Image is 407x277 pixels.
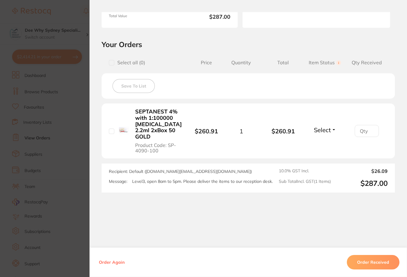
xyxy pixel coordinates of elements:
button: Order Again [97,259,126,265]
div: message notification from Restocq, 17h ago. Hi DEE, This month, AB Orthodontics is offering 30% o... [9,9,112,115]
b: $260.91 [195,127,218,135]
button: Order Received [347,255,399,269]
p: Level3, open 8am to 5pm. Please deliver the items to our reception desk. [132,179,273,184]
b: SEPTANEST 4% with 1:100000 [MEDICAL_DATA] 2.2ml 2xBox 50 GOLD [135,109,182,140]
div: Hi [PERSON_NAME], [26,13,107,19]
b: $260.91 [262,128,304,135]
img: Profile image for Restocq [14,14,23,24]
span: Item Status [304,60,346,65]
h2: Your Orders [102,40,395,49]
button: Select [312,126,338,134]
span: 10.0 % GST Incl. [279,168,331,174]
span: Select [314,126,331,134]
span: Quantity [220,60,262,65]
span: Total Value [109,14,167,21]
input: Qty [355,125,379,137]
span: Product Code: SP-4090-100 [135,142,182,154]
img: SEPTANEST 4% with 1:100000 adrenalin 2.2ml 2xBox 50 GOLD [119,126,129,135]
button: Save To List [112,79,155,93]
span: Recipient: Default ( [DOMAIN_NAME][EMAIL_ADDRESS][DOMAIN_NAME] ) [109,169,252,174]
p: Message from Restocq, sent 17h ago [26,106,107,111]
label: Message: [109,179,127,184]
span: Total [262,60,304,65]
output: $26.09 [336,168,388,174]
b: $287.00 [172,14,230,21]
button: SEPTANEST 4% with 1:100000 [MEDICAL_DATA] 2.2ml 2xBox 50 GOLD Product Code: SP-4090-100 [133,108,184,154]
div: Message content [26,13,107,103]
span: Price [193,60,220,65]
span: Select all ( 0 ) [114,60,145,65]
output: $287.00 [336,179,388,188]
span: 1 [239,128,243,135]
span: Sub Total Incl. GST ( 1 Items) [279,179,331,188]
span: Qty Received [346,60,388,65]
